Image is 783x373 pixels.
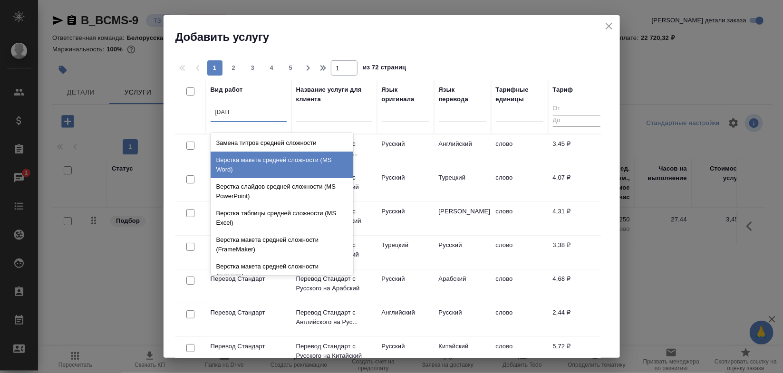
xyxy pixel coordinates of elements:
p: Перевод Стандарт с Русского на Китайский [296,342,372,361]
p: Перевод Стандарт с Английского на Рус... [296,308,372,327]
td: 2,44 ₽ [548,303,605,336]
div: Верстка макета средней сложности (Indesign) [211,258,353,285]
div: Вид работ [211,85,243,95]
td: 3,38 ₽ [548,236,605,269]
td: слово [491,269,548,303]
button: close [602,19,616,33]
td: слово [491,236,548,269]
td: Русский [377,269,434,303]
td: Турецкий [434,168,491,201]
span: 5 [283,63,299,73]
input: До [553,115,600,127]
p: Перевод Стандарт [211,308,287,317]
td: Английский [434,134,491,168]
div: Верстка слайдов средней сложности (MS PowerPoint) [211,178,353,205]
td: слово [491,202,548,235]
td: 4,31 ₽ [548,202,605,235]
span: 4 [264,63,280,73]
td: 3,45 ₽ [548,134,605,168]
div: Верстка макета средней сложности (FrameMaker) [211,231,353,258]
td: слово [491,134,548,168]
h2: Добавить услугу [175,29,620,45]
td: Русский [377,202,434,235]
button: 4 [264,60,280,76]
div: Название услуги для клиента [296,85,372,104]
td: Турецкий [377,236,434,269]
td: слово [491,168,548,201]
div: Язык оригинала [382,85,429,104]
td: Русский [377,337,434,370]
span: из 72 страниц [363,62,406,76]
td: Русский [377,168,434,201]
p: Перевод Стандарт с Русского на Арабский [296,274,372,293]
td: Арабский [434,269,491,303]
p: Перевод Стандарт [211,342,287,351]
button: 2 [226,60,242,76]
div: Тарифные единицы [496,85,543,104]
td: 4,07 ₽ [548,168,605,201]
td: слово [491,337,548,370]
span: 2 [226,63,242,73]
td: слово [491,303,548,336]
input: От [553,103,600,115]
button: 5 [283,60,299,76]
div: Язык перевода [439,85,486,104]
td: Русский [434,303,491,336]
div: Верстка макета средней сложности (MS Word) [211,152,353,178]
span: 3 [245,63,261,73]
td: Английский [377,303,434,336]
td: 5,72 ₽ [548,337,605,370]
div: Тариф [553,85,573,95]
td: Русский [434,236,491,269]
div: Верстка таблицы средней сложности (MS Excel) [211,205,353,231]
td: [PERSON_NAME] [434,202,491,235]
td: Русский [377,134,434,168]
td: Китайский [434,337,491,370]
p: Перевод Стандарт [211,274,287,284]
button: 3 [245,60,261,76]
div: Замена титров средней сложности [211,134,353,152]
td: 4,68 ₽ [548,269,605,303]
